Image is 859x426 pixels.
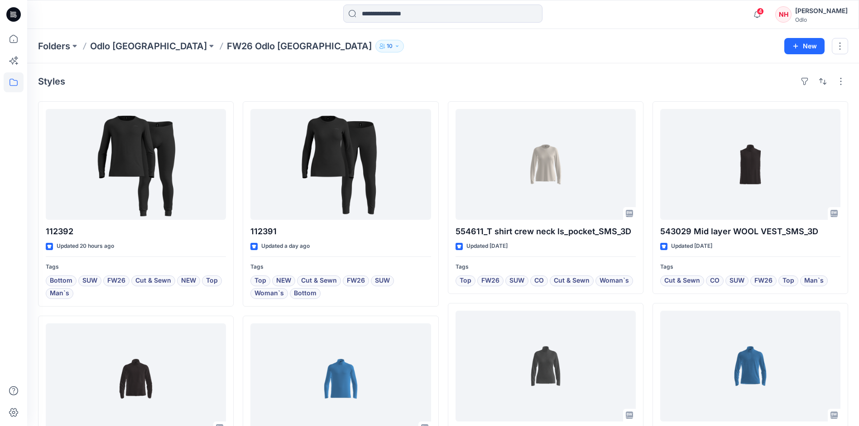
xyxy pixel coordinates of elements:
span: Cut & Sewn [135,275,171,286]
p: 10 [387,41,393,51]
a: 112392 [46,109,226,220]
p: Tags [660,262,840,272]
span: NEW [181,275,196,286]
span: FW26 [481,275,499,286]
span: Bottom [294,288,317,299]
p: FW26 Odlo [GEOGRAPHIC_DATA] [227,40,372,52]
div: NH [775,6,792,23]
p: 112392 [46,225,226,238]
span: Man`s [804,275,824,286]
h4: Styles [38,76,65,87]
a: 543029 Mid layer WOOL VEST_SMS_3D [660,109,840,220]
div: [PERSON_NAME] [795,5,848,16]
p: Tags [456,262,636,272]
a: 542332_Mid layer half zip_SMS_3D [660,311,840,421]
button: 10 [375,40,404,52]
span: Cut & Sewn [554,275,590,286]
span: Top [782,275,794,286]
a: Odlo [GEOGRAPHIC_DATA] [90,40,207,52]
p: Tags [250,262,431,272]
p: Updated [DATE] [671,241,712,251]
span: Cut & Sewn [301,275,337,286]
span: SUW [509,275,524,286]
span: Man`s [50,288,69,299]
button: New [784,38,825,54]
span: FW26 [754,275,773,286]
span: Top [460,275,471,286]
span: Cut & Sewn [664,275,700,286]
span: Woman`s [254,288,284,299]
span: FW26 [347,275,365,286]
span: NEW [276,275,291,286]
span: Top [206,275,218,286]
a: 112391 [250,109,431,220]
a: Folders [38,40,70,52]
div: Odlo [795,16,848,23]
a: 542331_Mid layer half zip_SMS_3D [456,311,636,421]
span: Top [254,275,266,286]
p: 554611_T shirt crew neck ls_pocket_SMS_3D [456,225,636,238]
a: 554611_T shirt crew neck ls_pocket_SMS_3D [456,109,636,220]
span: CO [710,275,720,286]
p: 543029 Mid layer WOOL VEST_SMS_3D [660,225,840,238]
span: FW26 [107,275,125,286]
span: SUW [729,275,744,286]
span: 4 [757,8,764,15]
p: Updated a day ago [261,241,310,251]
span: Woman`s [600,275,629,286]
p: Updated [DATE] [466,241,508,251]
span: SUW [82,275,97,286]
p: Updated 20 hours ago [57,241,114,251]
p: 112391 [250,225,431,238]
span: CO [534,275,544,286]
span: SUW [375,275,390,286]
span: Bottom [50,275,72,286]
p: Tags [46,262,226,272]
